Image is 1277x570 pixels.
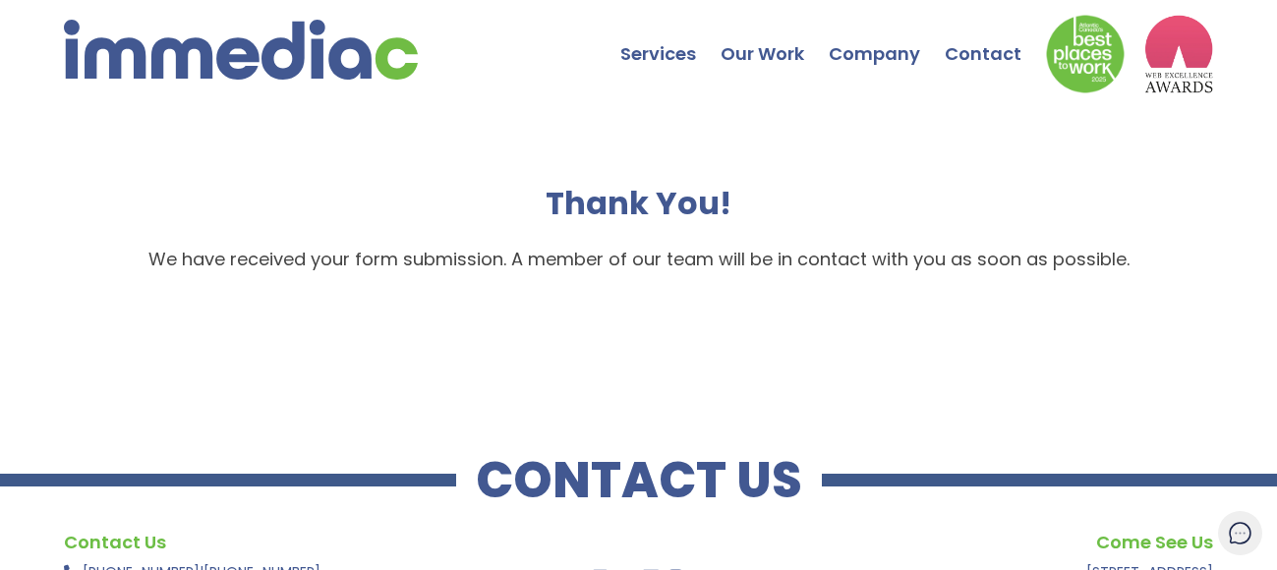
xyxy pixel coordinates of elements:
[749,528,1213,556] h4: Come See Us
[64,182,1213,226] h1: Thank You!
[64,20,418,80] img: immediac
[829,5,945,74] a: Company
[64,246,1213,273] p: We have received your form submission. A member of our team will be in contact with you as soon a...
[945,5,1046,74] a: Contact
[620,5,721,74] a: Services
[721,5,829,74] a: Our Work
[1144,15,1213,93] img: logo2_wea_nobg.webp
[1046,15,1125,93] img: Down
[64,528,528,556] h4: Contact Us
[456,463,822,498] h2: CONTACT US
